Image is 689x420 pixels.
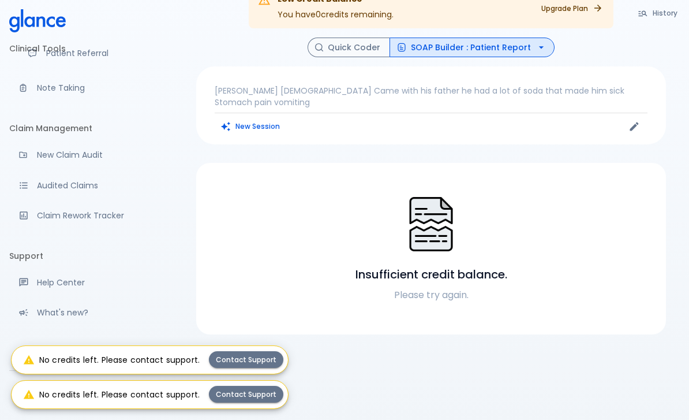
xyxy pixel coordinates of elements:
button: Edit [626,118,643,135]
img: Search Not Found [402,195,460,253]
p: Help Center [37,277,155,288]
div: No credits left. Please contact support. [23,350,200,370]
li: Claim Management [9,114,164,142]
p: [PERSON_NAME] [DEMOGRAPHIC_DATA] Came with his father he had a lot of soda that made him sick Sto... [215,85,647,108]
button: Clears all inputs and results. [215,118,287,135]
li: Clinical Tools [9,35,164,62]
h6: Insufficient credit balance. [355,265,507,284]
div: No credits left. Please contact support. [23,384,200,405]
div: Recent updates and feature releases [9,300,164,325]
a: View audited claims [9,173,164,198]
a: Audit a new claim [9,142,164,168]
li: Settings [9,339,164,367]
p: Please try again. [210,288,652,302]
button: History [632,5,684,21]
a: Monitor progress of claim corrections [9,203,164,228]
p: Note Taking [37,82,155,94]
a: Advanced note-taking [9,75,164,101]
a: Get help from our support team [9,270,164,295]
p: Claim Rework Tracker [37,210,155,221]
p: New Claim Audit [37,149,155,161]
div: [PERSON_NAME]Study [9,376,164,415]
button: Contact Support [209,386,283,403]
button: Quick Coder [308,38,390,58]
p: What's new? [37,307,155,318]
p: Audited Claims [37,180,155,191]
button: SOAP Builder : Patient Report [390,38,555,58]
li: Support [9,242,164,270]
button: Contact Support [209,351,283,368]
